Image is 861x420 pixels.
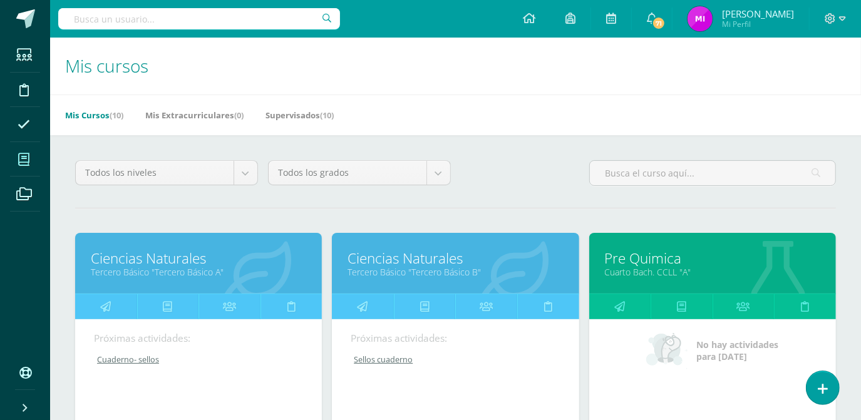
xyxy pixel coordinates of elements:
[605,266,820,278] a: Cuarto Bach. CCLL "A"
[76,161,257,185] a: Todos los niveles
[266,105,334,125] a: Supervisados(10)
[65,105,123,125] a: Mis Cursos(10)
[722,19,794,29] span: Mi Perfil
[269,161,450,185] a: Todos los grados
[91,266,306,278] a: Tercero Básico "Tercero Básico A"
[696,339,778,362] span: No hay actividades para [DATE]
[351,332,560,345] div: Próximas actividades:
[688,6,713,31] img: e580cc0eb62752fa762e7f6d173b6223.png
[348,248,563,268] a: Ciencias Naturales
[58,8,340,29] input: Busca un usuario...
[348,266,563,278] a: Tercero Básico "Tercero Básico B"
[94,354,304,365] a: Cuaderno- sellos
[278,161,417,185] span: Todos los grados
[320,110,334,121] span: (10)
[65,54,148,78] span: Mis cursos
[646,332,688,369] img: no_activities_small.png
[94,332,303,345] div: Próximas actividades:
[234,110,244,121] span: (0)
[91,248,306,268] a: Ciencias Naturales
[85,161,224,185] span: Todos los niveles
[590,161,835,185] input: Busca el curso aquí...
[351,354,561,365] a: Sellos cuaderno
[145,105,244,125] a: Mis Extracurriculares(0)
[605,248,820,268] a: Pre Quimica
[652,16,666,30] span: 71
[110,110,123,121] span: (10)
[722,8,794,20] span: [PERSON_NAME]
